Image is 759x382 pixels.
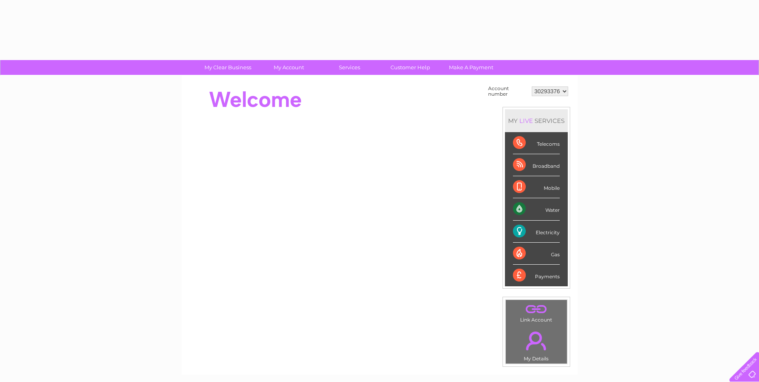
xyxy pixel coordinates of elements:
div: Electricity [513,221,560,243]
a: Services [316,60,383,75]
td: Link Account [505,300,567,325]
div: Water [513,198,560,220]
div: Broadband [513,154,560,176]
div: MY SERVICES [505,109,568,132]
td: Account number [486,84,530,99]
a: Make A Payment [438,60,504,75]
td: My Details [505,325,567,364]
a: My Account [256,60,322,75]
div: LIVE [518,117,535,125]
a: . [508,327,565,355]
div: Gas [513,243,560,265]
a: My Clear Business [195,60,261,75]
a: Customer Help [377,60,443,75]
a: . [508,302,565,316]
div: Telecoms [513,132,560,154]
div: Payments [513,265,560,286]
div: Mobile [513,176,560,198]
